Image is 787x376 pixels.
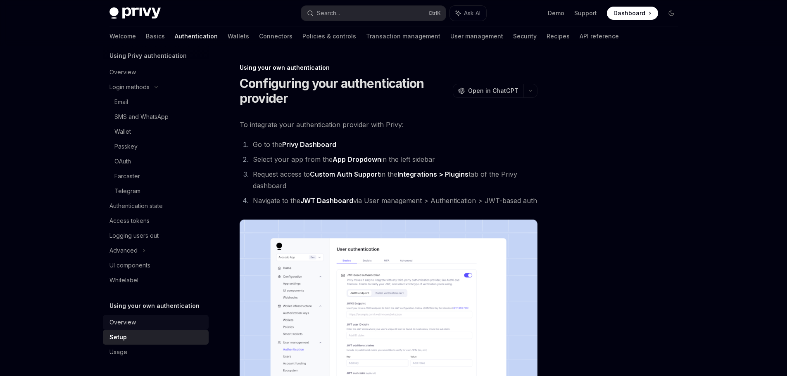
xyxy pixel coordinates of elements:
[548,9,564,17] a: Demo
[109,275,138,285] div: Whitelabel
[228,26,249,46] a: Wallets
[103,95,209,109] a: Email
[282,140,336,149] a: Privy Dashboard
[450,26,503,46] a: User management
[453,84,523,98] button: Open in ChatGPT
[146,26,165,46] a: Basics
[114,156,131,166] div: OAuth
[103,273,209,288] a: Whitelabel
[366,26,440,46] a: Transaction management
[240,76,449,106] h1: Configuring your authentication provider
[109,216,150,226] div: Access tokens
[109,67,136,77] div: Overview
[114,112,169,122] div: SMS and WhatsApp
[613,9,645,17] span: Dashboard
[103,154,209,169] a: OAuth
[513,26,537,46] a: Security
[103,345,209,359] a: Usage
[109,301,200,311] h5: Using your own authentication
[300,196,353,205] a: JWT Dashboard
[397,170,468,179] a: Integrations > Plugins
[464,9,480,17] span: Ask AI
[109,26,136,46] a: Welcome
[665,7,678,20] button: Toggle dark mode
[250,195,537,206] li: Navigate to the via User management > Authentication > JWT-based auth
[240,119,537,130] span: To integrate your authentication provider with Privy:
[114,186,140,196] div: Telegram
[103,228,209,243] a: Logging users out
[114,171,140,181] div: Farcaster
[301,6,446,21] button: Search...CtrlK
[259,26,292,46] a: Connectors
[109,260,150,270] div: UI components
[109,347,127,357] div: Usage
[103,258,209,273] a: UI components
[109,82,150,92] div: Login methods
[103,213,209,228] a: Access tokens
[240,64,537,72] div: Using your own authentication
[250,168,537,192] li: Request access to in the tab of the Privy dashboard
[109,317,136,327] div: Overview
[250,139,537,150] li: Go to the
[109,7,161,19] img: dark logo
[103,109,209,124] a: SMS and WhatsApp
[103,199,209,213] a: Authentication state
[103,124,209,139] a: Wallet
[302,26,356,46] a: Policies & controls
[103,330,209,345] a: Setup
[580,26,619,46] a: API reference
[103,139,209,154] a: Passkey
[103,315,209,330] a: Overview
[103,65,209,80] a: Overview
[103,184,209,199] a: Telegram
[114,127,131,137] div: Wallet
[109,246,138,255] div: Advanced
[428,10,441,17] span: Ctrl K
[109,231,159,241] div: Logging users out
[317,8,340,18] div: Search...
[547,26,570,46] a: Recipes
[450,6,486,21] button: Ask AI
[333,155,381,163] strong: App Dropdown
[250,154,537,165] li: Select your app from the in the left sidebar
[310,170,380,178] strong: Custom Auth Support
[175,26,218,46] a: Authentication
[468,87,518,95] span: Open in ChatGPT
[109,332,127,342] div: Setup
[607,7,658,20] a: Dashboard
[109,201,163,211] div: Authentication state
[114,97,128,107] div: Email
[574,9,597,17] a: Support
[114,142,138,151] div: Passkey
[103,169,209,184] a: Farcaster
